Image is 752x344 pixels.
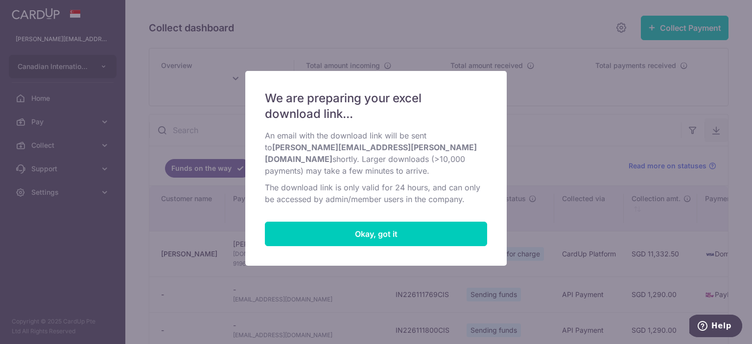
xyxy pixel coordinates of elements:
span: Help [22,7,42,16]
p: An email with the download link will be sent to shortly. Larger downloads (>10,000 payments) may ... [265,130,487,177]
p: The download link is only valid for 24 hours, and can only be accessed by admin/member users in t... [265,182,487,205]
button: Close [265,222,487,246]
span: We are preparing your excel download link... [265,91,475,122]
iframe: Opens a widget where you can find more information [689,315,742,339]
b: [PERSON_NAME][EMAIL_ADDRESS][PERSON_NAME][DOMAIN_NAME] [265,142,477,164]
